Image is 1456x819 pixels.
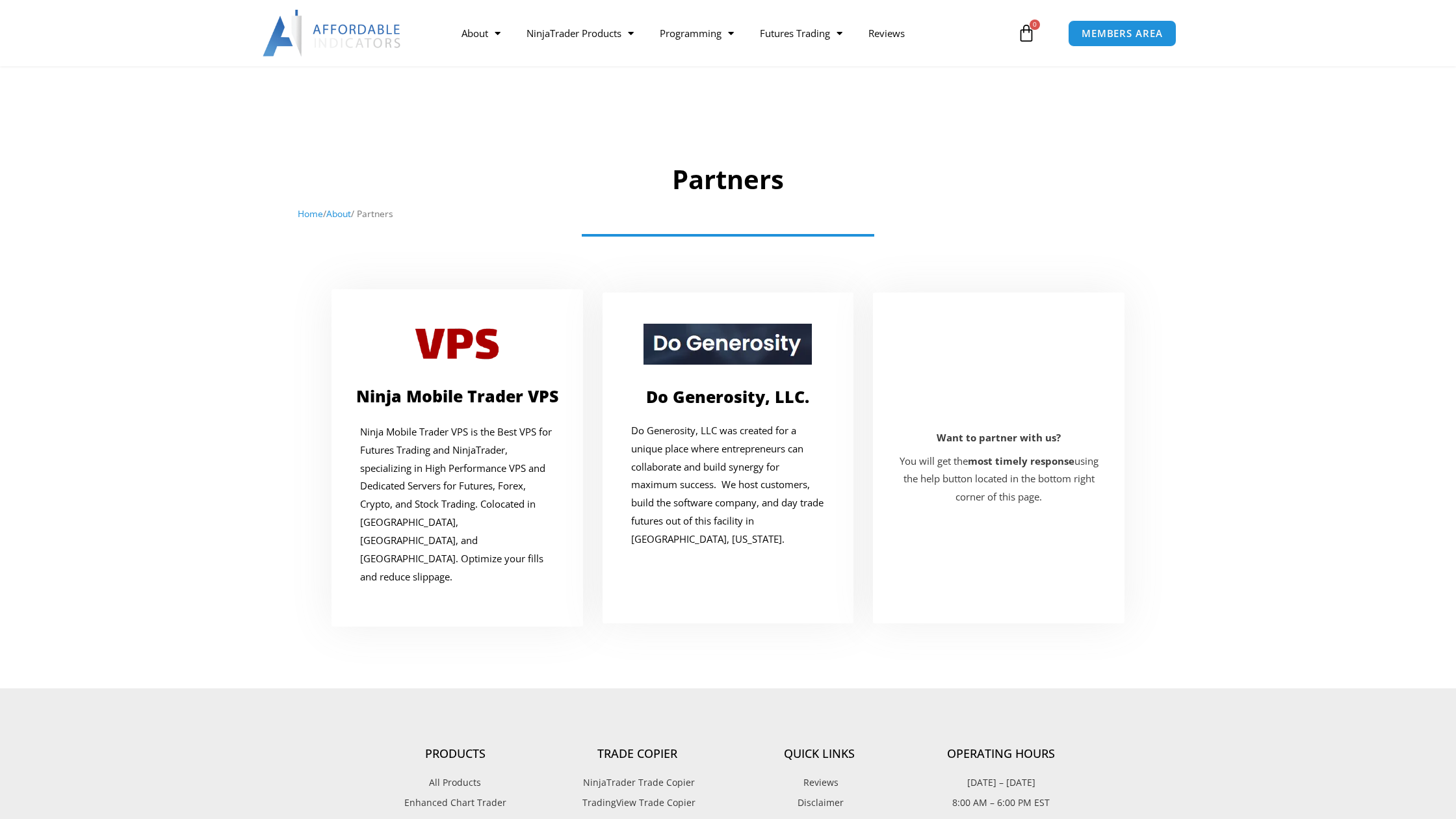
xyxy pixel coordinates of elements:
[298,205,1159,222] nav: Breadcrumb
[364,747,546,761] h4: Products
[1030,19,1040,30] span: 0
[429,774,481,791] span: All Products
[728,794,910,811] a: Disclaimer
[546,774,728,791] a: NinjaTrader Trade Copier
[580,774,695,791] span: NinjaTrader Trade Copier
[937,431,1061,444] b: Want to partner with us?
[546,747,728,761] h4: Trade Copier
[647,18,747,48] a: Programming
[728,747,910,761] h4: Quick Links
[415,302,499,385] img: ninja-mobile-trader | Affordable Indicators – NinjaTrader
[646,385,809,408] a: Do Generosity, LLC.
[364,774,546,791] a: All Products
[1068,20,1176,47] a: MEMBERS AREA
[546,794,728,811] a: TradingView Trade Copier
[855,18,918,48] a: Reviews
[448,18,513,48] a: About
[360,423,554,586] p: Ninja Mobile Trader VPS is the Best VPS for Futures Trading and NinjaTrader, specializing in High...
[747,18,855,48] a: Futures Trading
[794,794,844,811] span: Disclaimer
[326,207,351,220] a: About
[910,774,1092,791] p: [DATE] – [DATE]
[631,422,825,549] p: Do Generosity, LLC was created for a unique place where entrepreneurs can collaborate and build s...
[894,452,1103,507] p: You will get the using the help button located in the bottom right corner of this page.
[298,161,1159,198] h1: Partners
[910,794,1092,811] p: 8:00 AM – 6:00 PM EST
[643,324,812,365] img: Picture1 | Affordable Indicators – NinjaTrader
[998,14,1055,52] a: 0
[263,10,402,57] img: LogoAI | Affordable Indicators – NinjaTrader
[513,18,647,48] a: NinjaTrader Products
[800,774,838,791] span: Reviews
[404,794,506,811] span: Enhanced Chart Trader
[910,747,1092,761] h4: Operating Hours
[356,385,558,407] a: Ninja Mobile Trader VPS
[1082,29,1163,38] span: MEMBERS AREA
[448,18,1014,48] nav: Menu
[728,774,910,791] a: Reviews
[298,207,323,220] a: Home
[968,454,1074,467] strong: most timely response
[364,794,546,811] a: Enhanced Chart Trader
[579,794,695,811] span: TradingView Trade Copier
